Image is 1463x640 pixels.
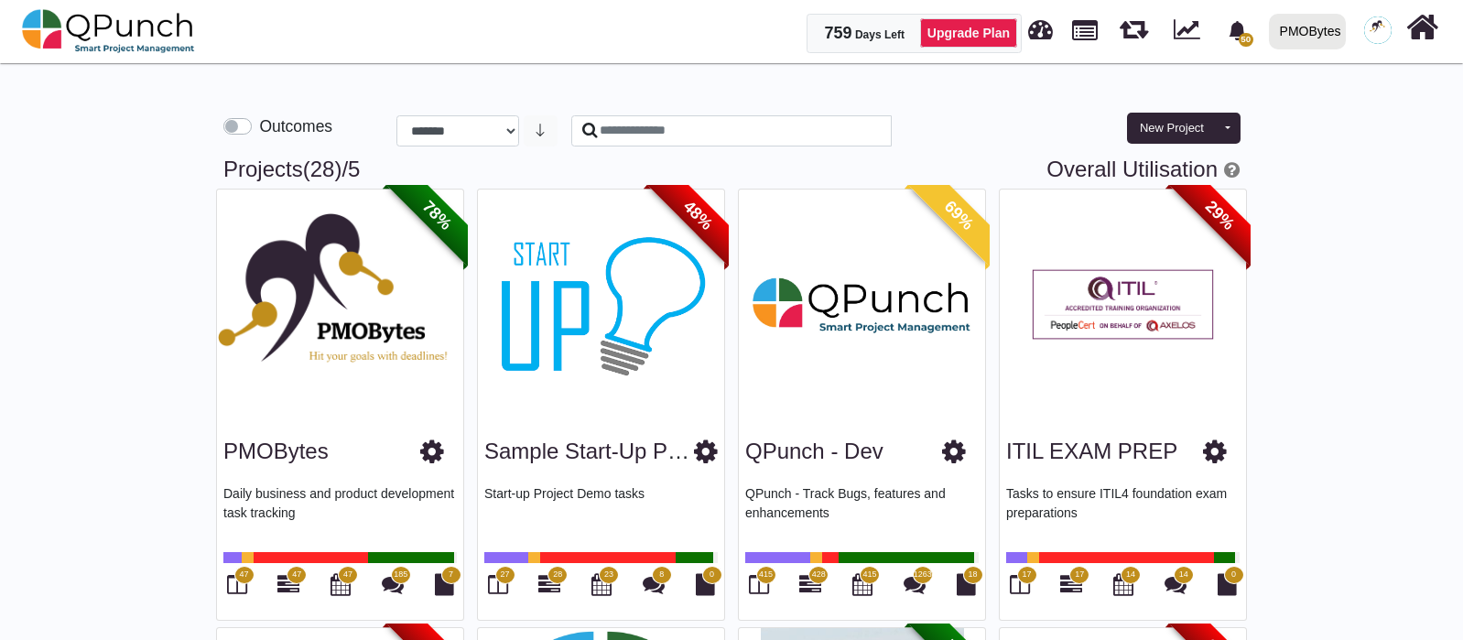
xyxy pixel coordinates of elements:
[223,157,1240,183] h3: Projects /
[914,569,932,581] span: 1263
[223,439,329,463] a: PMOBytes
[745,484,979,539] p: QPunch - Track Bugs, features and enhancements
[538,580,560,595] a: 28
[1165,1,1217,61] div: Dynamic Report
[223,439,329,465] h3: PMOBytes
[759,569,773,581] span: 415
[1120,9,1148,39] span: Iteration
[435,573,454,595] i: Document Library
[825,24,852,42] span: 759
[1406,10,1438,45] i: Home
[484,484,718,539] p: Start-up Project Demo tasks
[394,569,407,581] span: 185
[643,573,665,595] i: Punch Discussions
[1353,1,1403,60] a: avatar
[1364,16,1392,44] span: Aamir Pmobytes
[331,573,351,595] i: Calendar
[908,165,1010,266] span: 69%
[1165,573,1187,595] i: Punch Discussions
[348,157,360,181] span: Archived
[553,569,562,581] span: 28
[277,573,299,595] i: Gantt
[303,157,342,181] span: Unarchived
[749,573,769,595] i: Board
[488,573,508,595] i: Board
[484,439,694,465] h3: Sample Start-up Project Template
[1217,1,1262,59] a: bell fill50
[22,4,195,59] img: qpunch-sp.fa6292f.png
[1221,14,1253,47] div: Notification
[449,569,453,581] span: 7
[484,439,816,463] a: Sample Start-up Project Template
[1060,573,1082,595] i: Gantt
[799,573,821,595] i: Gantt
[1075,569,1084,581] span: 17
[1231,569,1236,581] span: 0
[745,439,883,463] a: QPunch - Dev
[1060,580,1082,595] a: 17
[1113,573,1133,595] i: Calendar
[659,569,664,581] span: 8
[745,439,883,465] h3: QPunch - Dev
[1218,157,1240,181] a: Help
[277,580,299,595] a: 47
[382,573,404,595] i: Punch Discussions
[1022,569,1031,581] span: 17
[259,114,332,138] label: Outcomes
[591,573,612,595] i: Calendar
[1228,21,1247,40] svg: bell fill
[696,573,715,595] i: Document Library
[1364,16,1392,44] img: avatar
[604,569,613,581] span: 23
[647,165,749,266] span: 48%
[292,569,301,581] span: 47
[1126,569,1135,581] span: 14
[1127,113,1217,144] button: New Project
[1239,33,1253,47] span: 50
[239,569,248,581] span: 47
[1006,439,1177,465] h3: ITIL EXAM PREP
[1028,11,1053,38] span: Dashboard
[1006,484,1240,539] p: Tasks to ensure ITIL4 foundation exam preparations
[855,28,905,41] span: Days Left
[500,569,509,581] span: 27
[852,573,872,595] i: Calendar
[386,165,488,266] span: 78%
[1218,573,1237,595] i: Document Library
[533,123,547,137] svg: arrow down
[223,484,457,539] p: Daily business and product development task tracking
[1261,1,1353,61] a: PMOBytes
[524,115,558,146] button: arrow down
[1046,157,1218,181] a: Overall Utilisation
[957,573,976,595] i: Document Library
[799,580,821,595] a: 428
[227,573,247,595] i: Board
[1169,165,1271,266] span: 29%
[1072,12,1098,40] span: Projects
[968,569,977,581] span: 18
[1010,573,1030,595] i: Board
[710,569,714,581] span: 0
[904,573,926,595] i: Punch Discussions
[1006,439,1177,463] a: ITIL EXAM PREP
[538,573,560,595] i: Gantt
[343,569,352,581] span: 47
[1179,569,1188,581] span: 14
[920,18,1017,48] a: Upgrade Plan
[862,569,876,581] span: 415
[812,569,826,581] span: 428
[1280,16,1341,48] div: PMOBytes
